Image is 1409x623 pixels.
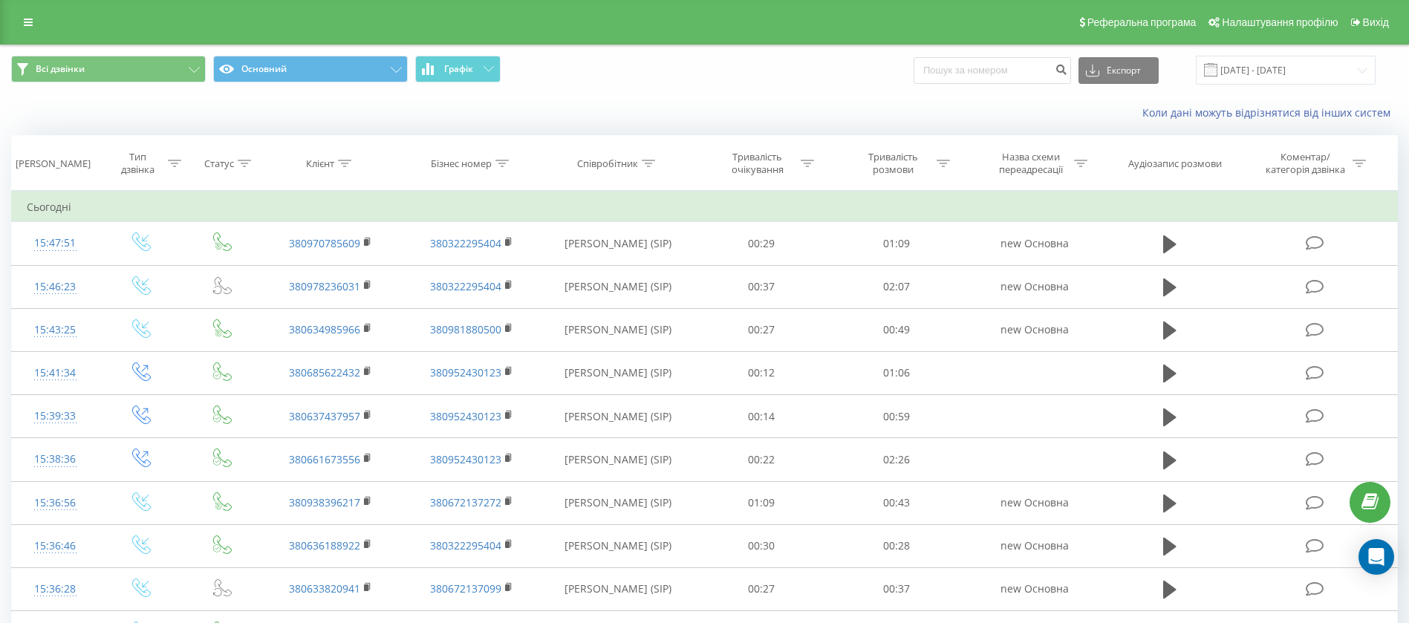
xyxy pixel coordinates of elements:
td: 02:26 [829,438,964,481]
div: Тривалість розмови [853,151,933,176]
td: 02:07 [829,265,964,308]
td: new Основна [964,308,1104,351]
a: 380661673556 [289,452,360,466]
a: 380672137272 [430,495,501,509]
td: 00:30 [694,524,829,567]
a: 380952430123 [430,365,501,379]
td: 00:12 [694,351,829,394]
div: Статус [204,157,234,170]
div: Open Intercom Messenger [1358,539,1394,575]
td: [PERSON_NAME] (SIP) [542,524,694,567]
div: Тривалість очікування [717,151,797,176]
div: Коментар/категорія дзвінка [1262,151,1349,176]
td: 00:59 [829,395,964,438]
a: 380981880500 [430,322,501,336]
div: 15:47:51 [27,229,83,258]
td: [PERSON_NAME] (SIP) [542,265,694,308]
div: Аудіозапис розмови [1128,157,1222,170]
td: 00:27 [694,567,829,610]
div: Клієнт [306,157,334,170]
td: 00:29 [694,222,829,265]
span: Графік [444,64,473,74]
input: Пошук за номером [914,57,1071,84]
td: new Основна [964,265,1104,308]
a: 380322295404 [430,236,501,250]
td: 00:28 [829,524,964,567]
a: 380637437957 [289,409,360,423]
span: Реферальна програма [1087,16,1197,28]
td: 00:37 [829,567,964,610]
td: [PERSON_NAME] (SIP) [542,438,694,481]
div: Назва схеми переадресації [991,151,1070,176]
td: new Основна [964,481,1104,524]
div: 15:38:36 [27,445,83,474]
td: Сьогодні [12,192,1398,222]
button: Графік [415,56,501,82]
div: [PERSON_NAME] [16,157,91,170]
td: 01:09 [829,222,964,265]
td: 00:14 [694,395,829,438]
div: 15:43:25 [27,316,83,345]
div: 15:36:56 [27,489,83,518]
div: Бізнес номер [431,157,492,170]
td: 01:09 [694,481,829,524]
td: new Основна [964,567,1104,610]
div: 15:36:46 [27,532,83,561]
a: 380952430123 [430,452,501,466]
td: [PERSON_NAME] (SIP) [542,567,694,610]
a: 380938396217 [289,495,360,509]
span: Налаштування профілю [1222,16,1338,28]
a: Коли дані можуть відрізнятися вiд інших систем [1142,105,1398,120]
div: 15:41:34 [27,359,83,388]
a: 380636188922 [289,538,360,552]
td: 01:06 [829,351,964,394]
div: Тип дзвінка [111,151,164,176]
div: 15:46:23 [27,273,83,301]
td: [PERSON_NAME] (SIP) [542,222,694,265]
button: Основний [213,56,408,82]
a: 380634985966 [289,322,360,336]
span: Вихід [1363,16,1389,28]
a: 380633820941 [289,581,360,596]
div: Співробітник [577,157,638,170]
div: 15:36:28 [27,575,83,604]
td: [PERSON_NAME] (SIP) [542,308,694,351]
button: Експорт [1078,57,1159,84]
td: 00:27 [694,308,829,351]
td: 00:43 [829,481,964,524]
a: 380322295404 [430,538,501,552]
a: 380978236031 [289,279,360,293]
a: 380952430123 [430,409,501,423]
a: 380970785609 [289,236,360,250]
span: Всі дзвінки [36,63,85,75]
td: new Основна [964,524,1104,567]
a: 380685622432 [289,365,360,379]
td: new Основна [964,222,1104,265]
a: 380322295404 [430,279,501,293]
td: [PERSON_NAME] (SIP) [542,351,694,394]
td: [PERSON_NAME] (SIP) [542,395,694,438]
td: 00:49 [829,308,964,351]
td: 00:37 [694,265,829,308]
td: [PERSON_NAME] (SIP) [542,481,694,524]
td: 00:22 [694,438,829,481]
button: Всі дзвінки [11,56,206,82]
div: 15:39:33 [27,402,83,431]
a: 380672137099 [430,581,501,596]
